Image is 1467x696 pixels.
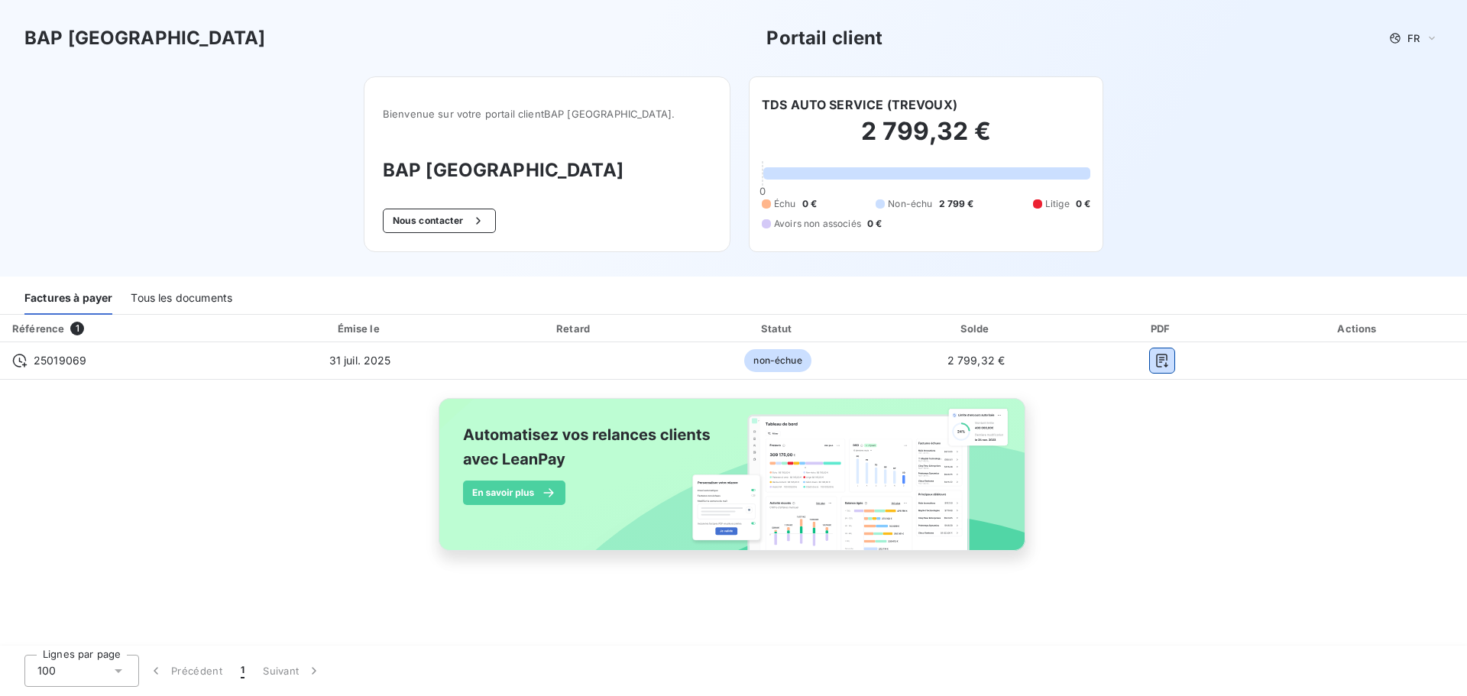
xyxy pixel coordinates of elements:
[70,322,84,335] span: 1
[329,354,391,367] span: 31 juil. 2025
[24,283,112,315] div: Factures à payer
[947,354,1006,367] span: 2 799,32 €
[1045,197,1070,211] span: Litige
[1253,321,1464,336] div: Actions
[34,353,86,368] span: 25019069
[774,217,861,231] span: Avoirs non associés
[251,321,469,336] div: Émise le
[1407,32,1420,44] span: FR
[139,655,232,687] button: Précédent
[475,321,675,336] div: Retard
[425,389,1042,577] img: banner
[759,185,766,197] span: 0
[681,321,876,336] div: Statut
[254,655,331,687] button: Suivant
[131,283,232,315] div: Tous les documents
[744,349,811,372] span: non-échue
[802,197,817,211] span: 0 €
[1076,197,1090,211] span: 0 €
[383,157,711,184] h3: BAP [GEOGRAPHIC_DATA]
[762,116,1090,162] h2: 2 799,32 €
[881,321,1070,336] div: Solde
[383,108,711,120] span: Bienvenue sur votre portail client BAP [GEOGRAPHIC_DATA] .
[12,322,64,335] div: Référence
[766,24,882,52] h3: Portail client
[241,663,244,678] span: 1
[37,663,56,678] span: 100
[1077,321,1247,336] div: PDF
[774,197,796,211] span: Échu
[383,209,496,233] button: Nous contacter
[939,197,974,211] span: 2 799 €
[867,217,882,231] span: 0 €
[762,95,957,114] h6: TDS AUTO SERVICE (TREVOUX)
[232,655,254,687] button: 1
[888,197,932,211] span: Non-échu
[24,24,265,52] h3: BAP [GEOGRAPHIC_DATA]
